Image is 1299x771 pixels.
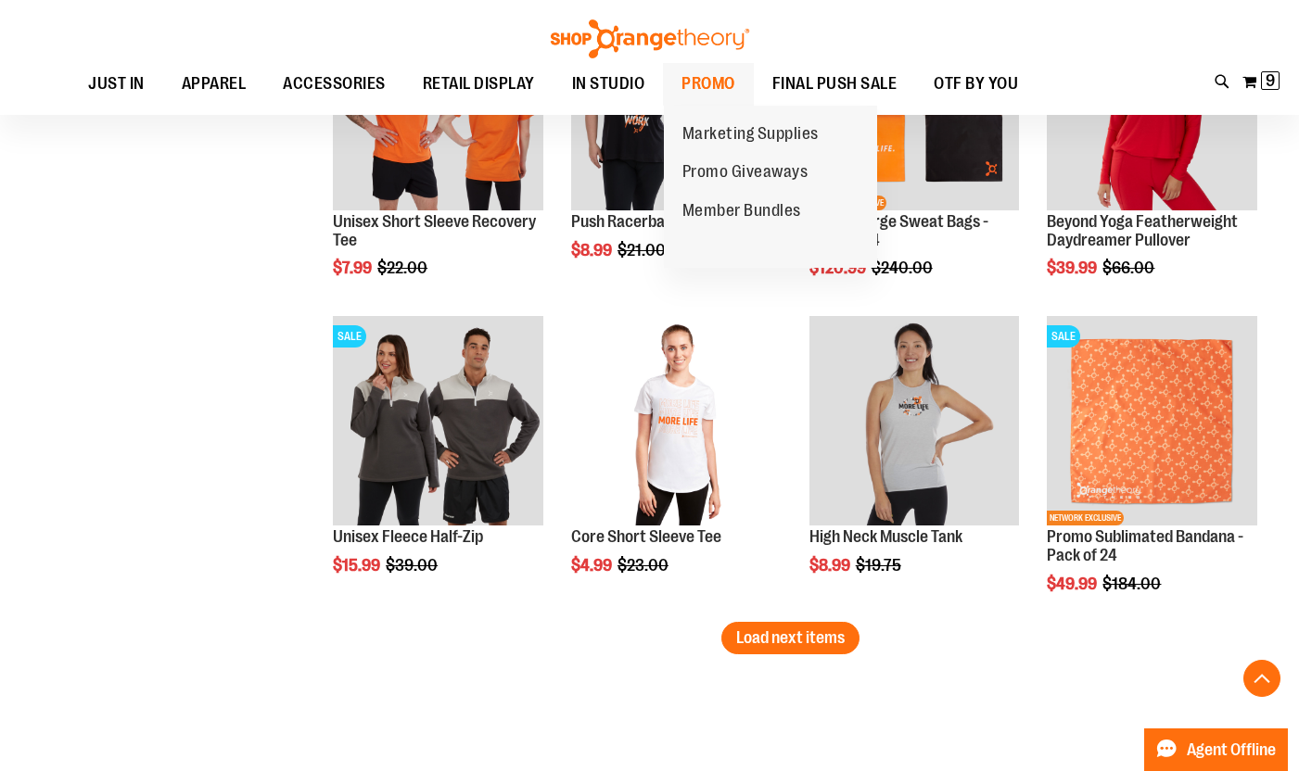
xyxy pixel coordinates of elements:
[1047,575,1100,593] span: $49.99
[721,622,860,654] button: Load next items
[618,241,669,259] span: $21.00
[736,628,845,647] span: Load next items
[1243,660,1280,697] button: Back To Top
[1102,575,1164,593] span: $184.00
[572,63,645,105] span: IN STUDIO
[562,307,791,622] div: product
[1266,71,1275,90] span: 9
[809,259,869,277] span: $120.99
[1047,259,1100,277] span: $39.99
[809,212,988,249] a: Promo Large Sweat Bags - Pack of 24
[772,63,898,105] span: FINAL PUSH SALE
[1144,728,1288,771] button: Agent Offline
[1038,307,1267,640] div: product
[333,556,383,575] span: $15.99
[283,63,386,105] span: ACCESSORIES
[333,316,543,529] a: Product image for Unisex Fleece Half ZipSALE
[682,124,819,147] span: Marketing Supplies
[88,63,145,105] span: JUST IN
[682,201,801,224] span: Member Bundles
[333,527,483,546] a: Unisex Fleece Half-Zip
[800,307,1029,622] div: product
[809,316,1020,529] a: Product image for High Neck Muscle Tank
[377,259,430,277] span: $22.00
[1047,511,1124,525] span: NETWORK EXCLUSIVE
[333,316,543,526] img: Product image for Unisex Fleece Half Zip
[1187,741,1276,759] span: Agent Offline
[1102,259,1157,277] span: $66.00
[618,556,671,575] span: $23.00
[333,325,366,348] span: SALE
[682,162,809,185] span: Promo Giveaways
[872,259,936,277] span: $240.00
[571,556,615,575] span: $4.99
[1047,212,1238,249] a: Beyond Yoga Featherweight Daydreamer Pullover
[681,63,735,105] span: PROMO
[571,212,715,231] a: Push Racerback Tank
[809,556,853,575] span: $8.99
[571,316,782,529] a: Product image for Core Short Sleeve Tee
[386,556,440,575] span: $39.00
[934,63,1018,105] span: OTF BY YOU
[571,527,721,546] a: Core Short Sleeve Tee
[571,316,782,526] img: Product image for Core Short Sleeve Tee
[324,307,553,622] div: product
[1047,316,1257,529] a: Product image for Sublimated Bandana - Pack of 24SALENETWORK EXCLUSIVE
[333,212,536,249] a: Unisex Short Sleeve Recovery Tee
[1047,316,1257,526] img: Product image for Sublimated Bandana - Pack of 24
[809,316,1020,526] img: Product image for High Neck Muscle Tank
[809,527,962,546] a: High Neck Muscle Tank
[182,63,247,105] span: APPAREL
[571,241,615,259] span: $8.99
[1047,527,1243,564] a: Promo Sublimated Bandana - Pack of 24
[1047,325,1080,348] span: SALE
[333,259,375,277] span: $7.99
[423,63,535,105] span: RETAIL DISPLAY
[856,556,904,575] span: $19.75
[548,19,752,58] img: Shop Orangetheory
